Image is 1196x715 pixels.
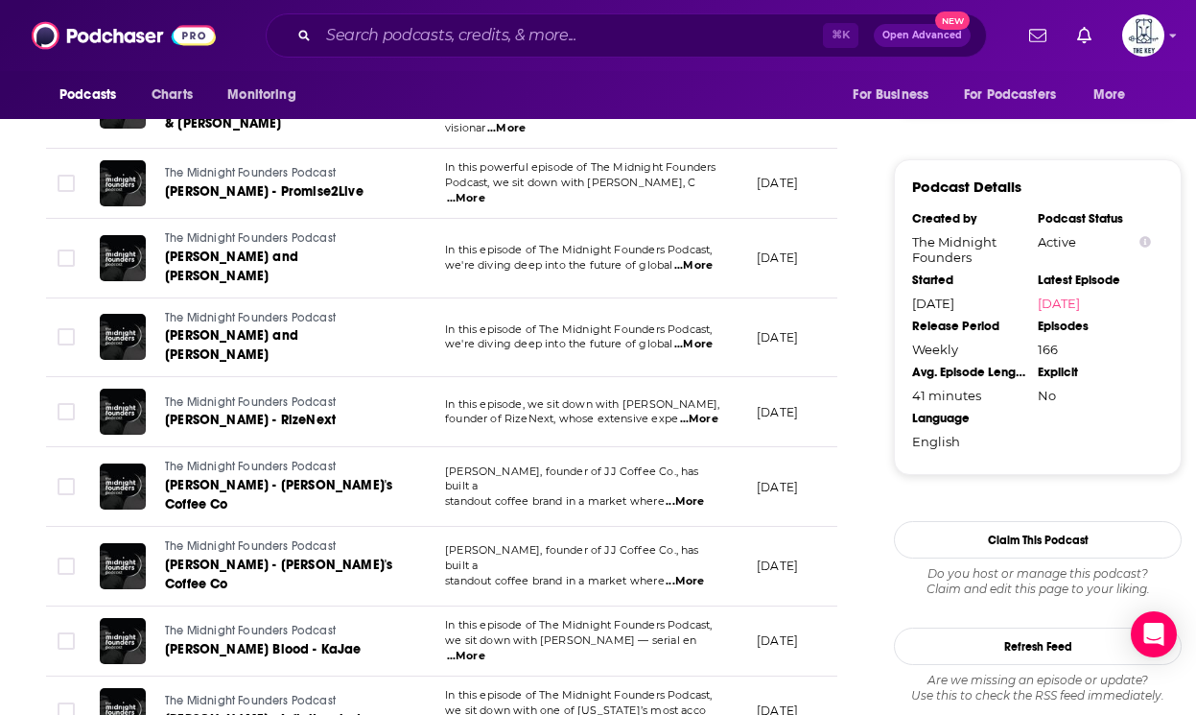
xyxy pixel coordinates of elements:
span: Toggle select row [58,478,75,495]
span: ⌘ K [823,23,858,48]
div: No [1038,388,1151,403]
span: [PERSON_NAME], and [PERSON_NAME] — the visionar [445,106,698,134]
p: [DATE] [757,175,798,191]
a: [PERSON_NAME] - RizeNext [165,411,393,430]
span: Charts [152,82,193,108]
span: standout coffee brand in a market where [445,494,665,508]
span: More [1093,82,1126,108]
span: The Midnight Founders Podcast [165,166,336,179]
span: Logged in as TheKeyPR [1122,14,1164,57]
div: Open Intercom Messenger [1131,611,1177,657]
a: The Midnight Founders Podcast [165,693,393,710]
button: Show profile menu [1122,14,1164,57]
h3: Podcast Details [912,178,1021,196]
div: Search podcasts, credits, & more... [266,13,987,58]
span: Podcasts [59,82,116,108]
span: In this episode of The Midnight Founders Podcast, [445,322,712,336]
span: [PERSON_NAME] - RizeNext [165,412,336,428]
a: Show notifications dropdown [1069,19,1099,52]
span: The Midnight Founders Podcast [165,395,336,409]
a: The Midnight Founders Podcast [165,394,393,412]
span: ...More [487,121,526,136]
div: Latest Episode [1038,273,1151,288]
span: The Midnight Founders Podcast [165,231,336,245]
div: 166 [1038,342,1151,357]
div: The Midnight Founders [912,234,1025,265]
span: Toggle select row [58,403,75,420]
div: Episodes [1038,319,1151,334]
span: standout coffee brand in a market where [445,574,665,587]
span: we're diving deep into the future of global [445,337,672,350]
div: Weekly [912,342,1025,357]
span: Podcast, we sit down with [PERSON_NAME], C [445,176,695,189]
a: The Midnight Founders Podcast [165,230,395,248]
button: open menu [46,77,141,113]
div: Are we missing an episode or update? Use this to check the RSS feed immediately. [894,673,1182,703]
a: [PERSON_NAME] - [PERSON_NAME]'s Coffee Co [165,556,395,594]
span: ...More [680,412,718,427]
button: Claim This Podcast [894,521,1182,559]
div: Podcast Status [1038,211,1151,226]
a: [PERSON_NAME] and [PERSON_NAME] [165,326,395,365]
button: Show Info [1139,235,1151,250]
div: Explicit [1038,365,1151,380]
span: In this episode of The Midnight Founders Podcast, [445,618,712,632]
span: ...More [447,191,485,206]
p: [DATE] [757,558,798,574]
span: founder of RizeNext, whose extensive expe [445,412,678,425]
span: In this episode of The Midnight Founders Podcast, [445,243,712,256]
span: In this episode of The Midnight Founders Podcast, [445,688,712,702]
p: [DATE] [757,404,798,420]
input: Search podcasts, credits, & more... [318,20,823,51]
button: open menu [1080,77,1150,113]
span: ...More [447,649,485,664]
div: [DATE] [912,296,1025,311]
span: we sit down with [PERSON_NAME] — serial en [445,633,696,647]
button: Refresh Feed [894,628,1182,665]
img: Podchaser - Follow, Share and Rate Podcasts [32,17,216,54]
span: we're diving deep into the future of global [445,258,672,272]
a: The Midnight Founders Podcast [165,538,395,556]
span: [PERSON_NAME] - [PERSON_NAME]'s Coffee Co [165,477,392,512]
div: English [912,434,1025,449]
span: For Business [853,82,928,108]
span: ...More [674,258,713,274]
span: ...More [674,337,713,352]
span: [PERSON_NAME] - [PERSON_NAME]'s Coffee Co [165,557,392,592]
span: The Midnight Founders Podcast [165,539,336,553]
span: Toggle select row [58,632,75,650]
span: For Podcasters [964,82,1056,108]
span: Open Advanced [882,31,962,40]
div: Active [1038,234,1151,250]
span: The Midnight Founders Podcast [165,624,336,637]
span: Do you host or manage this podcast? [894,566,1182,582]
div: Avg. Episode Length [912,365,1025,380]
span: The Midnight Founders Podcast [165,694,336,707]
a: Show notifications dropdown [1021,19,1054,52]
div: Started [912,273,1025,288]
a: Charts [139,77,204,113]
button: open menu [839,77,952,113]
a: [PERSON_NAME] Blood - KaJae [165,640,393,659]
span: [PERSON_NAME], founder of JJ Coffee Co., has built a [445,465,699,493]
span: [PERSON_NAME] and [PERSON_NAME] [165,327,298,363]
a: [DATE] [1038,296,1151,311]
a: [PERSON_NAME] - Promise2Live [165,182,393,202]
div: Created by [912,211,1025,226]
div: Language [912,411,1025,426]
span: In this powerful episode of The Midnight Founders [445,160,715,174]
span: [PERSON_NAME] Blood - KaJae [165,641,362,657]
p: [DATE] [757,329,798,346]
span: ...More [666,494,704,510]
span: In this episode, we sit down with [PERSON_NAME], [445,397,719,411]
div: 41 minutes [912,388,1025,403]
div: Claim and edit this page to your liking. [894,566,1182,597]
p: [DATE] [757,632,798,649]
a: The Midnight Founders Podcast [165,459,395,476]
p: [DATE] [757,479,798,495]
span: The Midnight Founders Podcast [165,460,336,473]
a: The Midnight Founders Podcast [165,165,393,182]
p: [DATE] [757,250,798,266]
span: ...More [666,574,704,589]
button: open menu [214,77,320,113]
